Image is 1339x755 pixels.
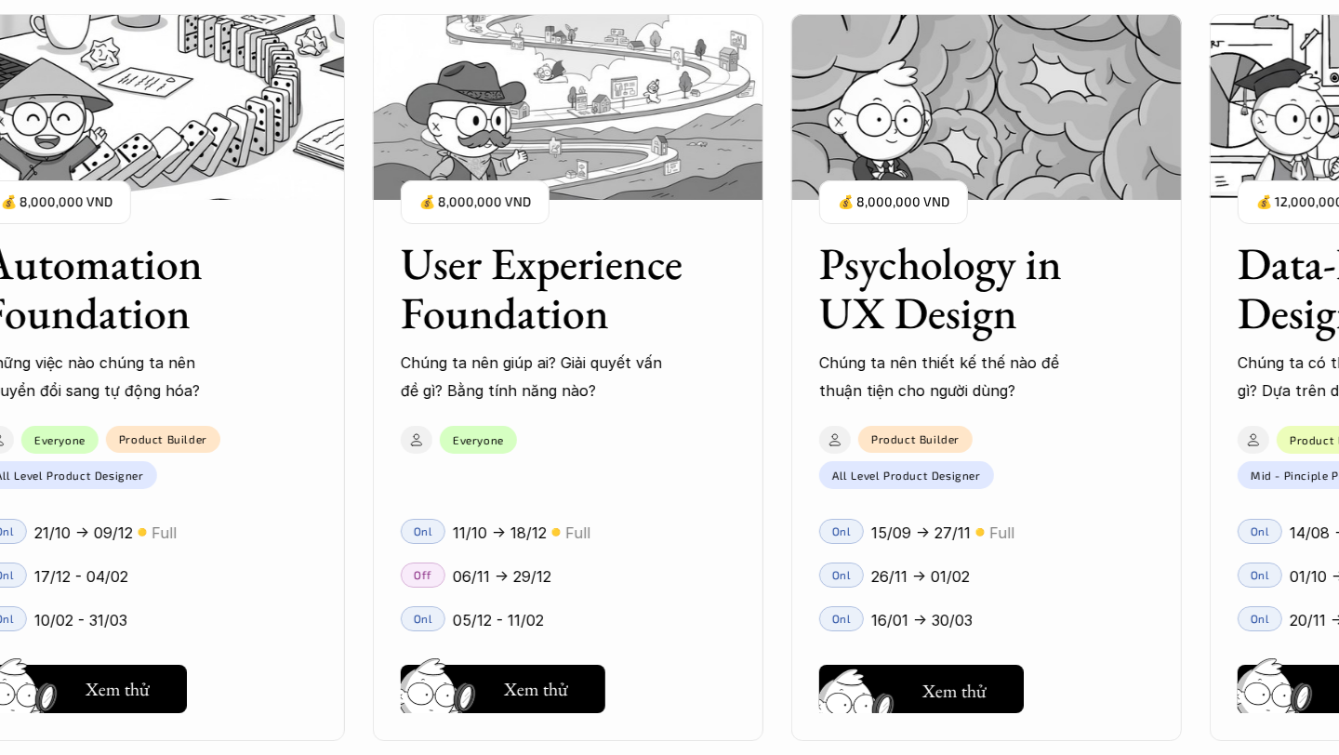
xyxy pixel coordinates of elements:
p: Everyone [453,433,504,446]
p: 16/01 -> 30/03 [871,606,973,634]
p: Onl [1250,524,1269,537]
button: Xem thử [819,665,1024,713]
p: 05/12 - 11/02 [453,606,544,634]
p: 11/10 -> 18/12 [453,519,547,547]
p: All Level Product Designer [832,469,981,482]
h3: Psychology in UX Design [819,239,1107,338]
p: 06/11 -> 29/12 [453,563,551,590]
p: Chúng ta nên giúp ai? Giải quyết vấn đề gì? Bằng tính năng nào? [401,349,670,405]
p: 💰 8,000,000 VND [838,190,949,215]
p: Chúng ta nên thiết kế thế nào để thuận tiện cho người dùng? [819,349,1089,405]
p: Onl [831,612,851,625]
h5: Xem thử [504,676,568,702]
p: Onl [1250,612,1269,625]
p: 15/09 -> 27/11 [871,519,971,547]
p: Onl [413,524,432,537]
p: 🟡 [551,525,561,539]
p: Product Builder [871,432,960,445]
h3: User Experience Foundation [401,239,689,338]
a: Xem thử [401,657,605,713]
p: Onl [413,612,432,625]
p: Onl [831,524,851,537]
button: Xem thử [401,665,605,713]
p: Full [565,519,590,547]
p: Full [989,519,1014,547]
p: Off [414,568,432,581]
p: 🟡 [975,525,985,539]
p: 💰 8,000,000 VND [419,190,531,215]
p: Onl [1250,568,1269,581]
a: Xem thử [819,657,1024,713]
p: Onl [831,568,851,581]
h5: Xem thử [922,678,987,704]
p: 26/11 -> 01/02 [871,563,970,590]
p: Product Builder [119,432,207,445]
